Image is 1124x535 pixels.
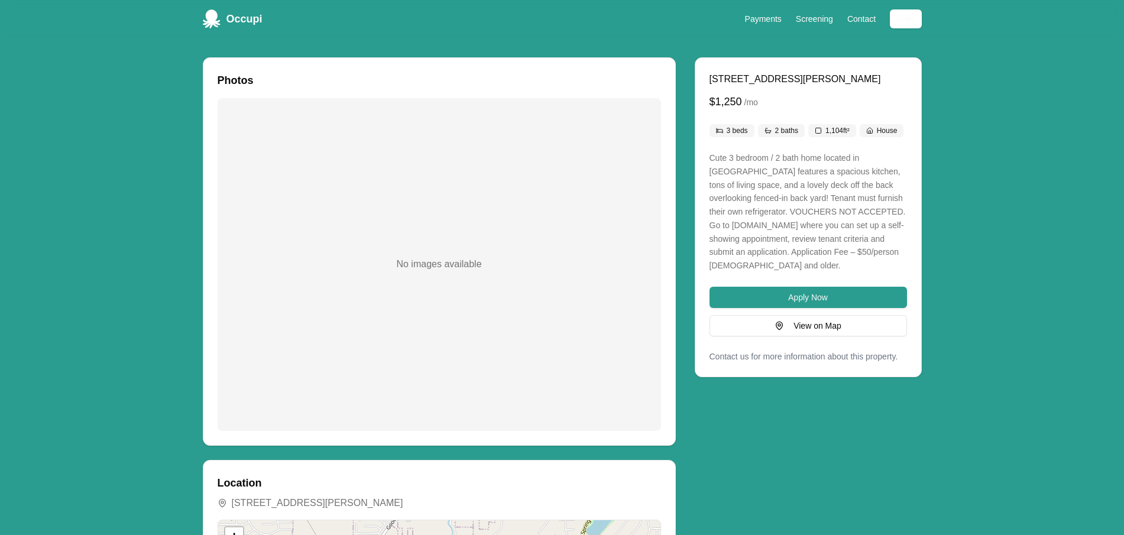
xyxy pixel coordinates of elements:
h3: Location [218,475,661,491]
button: Scroll to map view [710,315,907,336]
div: 1,104 ft² [808,124,856,137]
div: Property details [710,72,907,362]
a: Payments [745,14,782,24]
button: Apply Now [710,287,907,308]
span: / mo [744,96,758,108]
h3: Photos [218,72,661,89]
a: Screening [796,14,833,24]
div: Property features [710,124,907,137]
button: [STREET_ADDRESS][PERSON_NAME] [232,496,403,510]
button: Login [890,9,921,28]
span: $1,250 [710,93,742,110]
div: 3 beds [710,124,754,137]
a: Occupi [203,9,263,28]
p: Contact us for more information about this property. [710,351,907,362]
div: House [860,124,904,137]
span: Occupi [226,11,263,27]
p: No images available [396,257,481,271]
nav: Main [745,9,922,28]
a: Login [890,13,921,23]
a: Contact [847,14,876,24]
span: [STREET_ADDRESS][PERSON_NAME] [710,74,881,84]
p: Cute 3 bedroom / 2 bath home located in [GEOGRAPHIC_DATA] features a spacious kitchen, tons of li... [710,151,907,273]
div: 2 baths [758,124,805,137]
